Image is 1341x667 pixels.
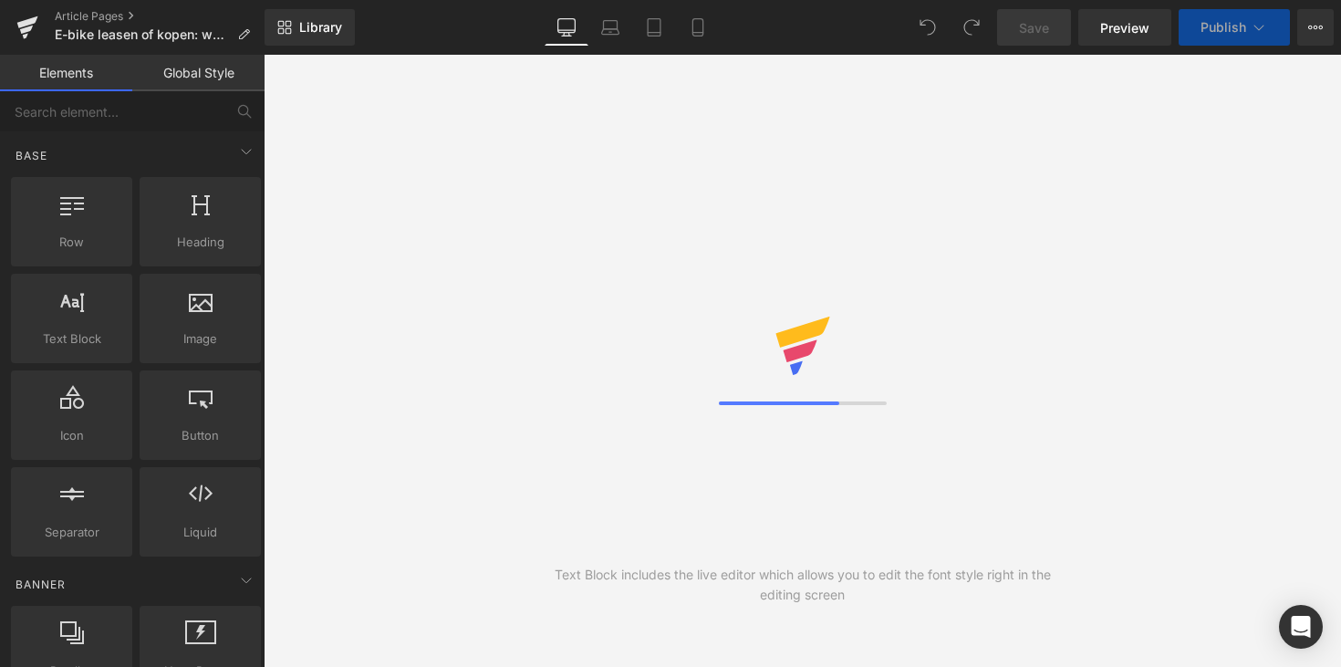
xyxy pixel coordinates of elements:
a: New Library [265,9,355,46]
div: Text Block includes the live editor which allows you to edit the font style right in the editing ... [533,565,1072,605]
a: Tablet [632,9,676,46]
button: Publish [1179,9,1290,46]
a: Mobile [676,9,720,46]
button: More [1297,9,1334,46]
a: Preview [1078,9,1171,46]
span: Button [145,426,255,445]
span: Banner [14,576,68,593]
span: Base [14,147,49,164]
button: Undo [910,9,946,46]
span: Preview [1100,18,1149,37]
span: Row [16,233,127,252]
span: Save [1019,18,1049,37]
span: Publish [1201,20,1246,35]
a: Article Pages [55,9,265,24]
span: Text Block [16,329,127,349]
a: Global Style [132,55,265,91]
span: Image [145,329,255,349]
span: Library [299,19,342,36]
span: E-bike leasen of kopen: wat past beter bij jou? [55,27,230,42]
div: Open Intercom Messenger [1279,605,1323,649]
span: Liquid [145,523,255,542]
button: Redo [953,9,990,46]
span: Separator [16,523,127,542]
span: Icon [16,426,127,445]
a: Desktop [545,9,588,46]
a: Laptop [588,9,632,46]
span: Heading [145,233,255,252]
